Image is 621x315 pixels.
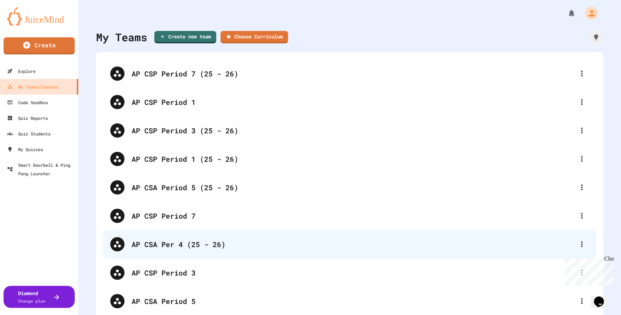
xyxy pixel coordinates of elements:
div: AP CSP Period 1 (25 - 26) [132,154,575,164]
div: AP CSA Period 5 (25 - 26) [103,173,596,202]
div: My Notifications [554,7,578,19]
div: Explore [7,67,36,75]
div: AP CSA Per 4 (25 - 26) [103,230,596,258]
div: Chat with us now!Close [3,3,49,45]
div: Diamond [18,289,46,304]
div: AP CSP Period 1 [103,88,596,116]
div: AP CSP Period 3 (25 - 26) [103,116,596,145]
div: Code Sandbox [7,98,48,107]
div: How it works [589,30,603,44]
a: Create new team [154,31,216,43]
a: Create [4,37,75,54]
div: Quiz Students [7,129,51,138]
div: AP CSA Period 5 [132,296,575,306]
span: Change plan [18,298,46,304]
div: AP CSP Period 7 [132,210,575,221]
div: Quiz Reports [7,114,48,122]
div: AP CSP Period 1 (25 - 26) [103,145,596,173]
a: Choose Curriculum [221,31,288,43]
div: My Account [578,5,600,21]
div: AP CSP Period 1 [132,97,575,107]
div: AP CSA Per 4 (25 - 26) [132,239,575,250]
div: My Teams [96,29,147,45]
button: DiamondChange plan [4,286,75,308]
div: AP CSA Period 5 (25 - 26) [132,182,575,193]
div: My Quizzes [7,145,43,154]
div: My Teams/Classes [7,82,58,91]
div: AP CSP Period 3 [103,258,596,287]
img: logo-orange.svg [7,7,71,26]
div: AP CSP Period 3 (25 - 26) [132,125,575,136]
div: AP CSP Period 7 (25 - 26) [103,59,596,88]
div: AP CSP Period 3 [132,267,575,278]
div: Smart Doorbell & Ping Pong Launcher [7,161,75,178]
iframe: chat widget [591,287,614,308]
div: AP CSP Period 7 (25 - 26) [132,68,575,79]
div: AP CSP Period 7 [103,202,596,230]
iframe: chat widget [562,256,614,286]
